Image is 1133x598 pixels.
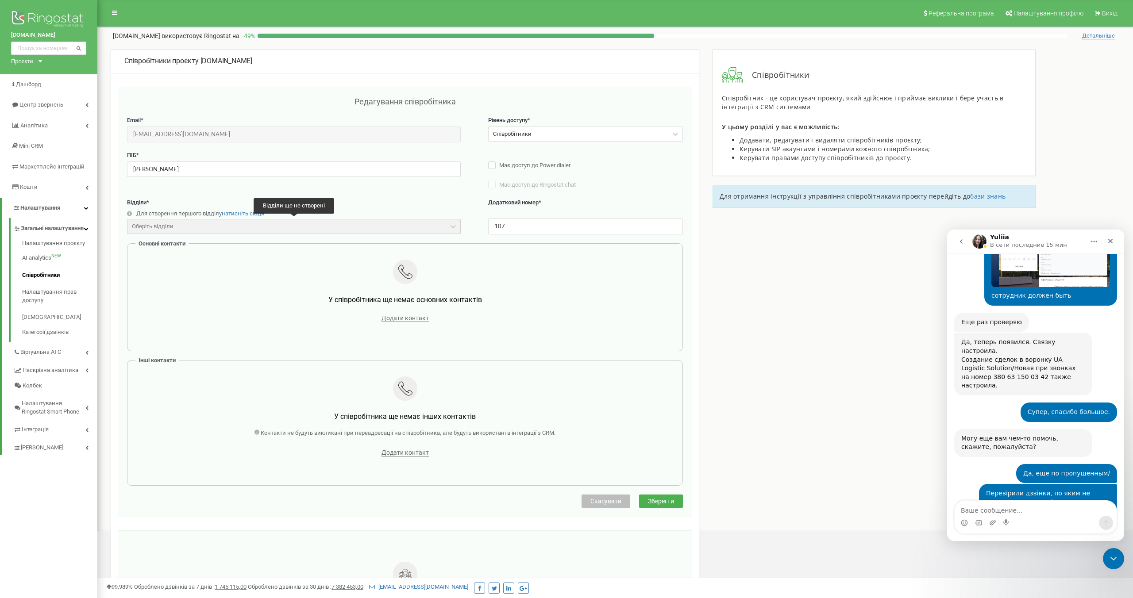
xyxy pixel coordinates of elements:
[19,163,85,170] span: Маркетплейс інтеграцій
[22,239,97,250] a: Налаштування проєкту
[488,199,539,206] span: Додатковий номер
[139,240,185,247] span: Основні контакти
[127,126,461,142] input: Введіть Email
[20,122,48,129] span: Аналiтика
[13,360,97,378] a: Наскрізна аналітика
[639,494,683,508] button: Зберегти
[720,192,970,200] span: Для отримання інструкції з управління співробітниками проєкту перейдіть до
[127,199,146,206] span: Відділи
[355,97,456,106] span: Редагування співробітника
[499,162,570,169] span: Має доступ до Power dialer
[14,290,21,297] button: Средство выбора эмодзи
[13,393,97,419] a: Налаштування Ringostat Smart Phone
[239,31,258,40] p: 49 %
[39,260,163,294] div: Перевірили дзвінки, по яким не створились сутності в СРМ. Отримали помилку від [PERSON_NAME] по д...
[21,444,63,452] span: [PERSON_NAME]
[22,284,97,309] a: Налаштування прав доступу
[722,94,1004,111] span: Співробітник - це користувач проєкту, який здійснює і приймає виклики і бере участь в інтеграції ...
[1082,32,1115,39] span: Детальніше
[127,152,136,158] span: ПІБ
[162,32,239,39] span: використовує Ringostat на
[488,218,683,234] input: Вкажіть додатковий номер
[22,425,49,434] span: Інтеграція
[127,161,461,177] input: Введіть ПІБ
[22,267,97,284] a: Співробітники
[493,130,532,138] div: Співробітники
[334,412,476,421] span: У співробітника ще немає інших контактів
[1103,548,1124,569] iframe: Intercom live chat
[499,181,576,188] span: Має доступ до Ringostat chat
[20,348,61,356] span: Віртуальна АТС
[21,224,84,233] span: Загальні налаштування
[248,583,363,590] span: Оброблено дзвінків за 30 днів :
[740,145,930,153] span: Керувати SIP акаунтами і номерами кожного співробітника;
[13,378,97,394] a: Колбек
[369,583,468,590] a: [EMAIL_ADDRESS][DOMAIN_NAME]
[32,254,170,469] div: Перевірили дзвінки, по яким не створились сутності в СРМ.Отримали помилку від [PERSON_NAME] по дз...
[947,230,1124,541] iframe: Intercom live chat
[56,290,63,297] button: Start recording
[743,69,809,81] span: Співробітники
[134,583,247,590] span: Оброблено дзвінків за 7 днів :
[722,123,840,131] span: У цьому розділі у вас є можливість:
[19,142,43,149] span: Mini CRM
[488,117,528,123] span: Рівень доступу
[970,192,1006,200] a: бази знань
[1014,10,1083,17] span: Налаштування профілю
[590,498,621,505] span: Скасувати
[11,42,86,55] input: Пошук за номером
[648,498,674,505] span: Зберегти
[2,198,97,218] a: Налаштування
[124,56,686,66] div: [DOMAIN_NAME]
[382,314,429,322] span: Додати контакт
[22,326,97,337] a: Категорії дзвінків
[22,309,97,326] a: [DEMOGRAPHIC_DATA]
[582,494,630,508] button: Скасувати
[42,290,49,297] button: Добавить вложение
[19,101,63,108] span: Центр звернень
[331,583,363,590] u: 7 382 453,00
[382,449,429,456] span: Додати контакт
[222,210,265,217] a: натисніть сюди
[1102,10,1118,17] span: Вихід
[23,366,78,375] span: Наскрізна аналітика
[28,290,35,297] button: Средство выбора GIF-файла
[113,31,239,40] p: [DOMAIN_NAME]
[22,249,97,267] a: AI analyticsNEW
[11,57,33,65] div: Проєкти
[328,295,482,304] span: У співробітника ще немає основних контактів
[13,419,97,437] a: Інтеграція
[11,31,86,39] a: [DOMAIN_NAME]
[13,218,97,236] a: Загальні налаштування
[740,136,922,144] span: Додавати, редагувати і видаляти співробітників проєкту;
[11,9,86,31] img: Ringostat logo
[127,117,141,123] span: Email
[22,399,85,416] span: Налаштування Ringostat Smart Phone
[124,57,199,65] span: Співробітники проєкту
[20,204,60,211] span: Налаштування
[139,357,176,364] span: Інші контакти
